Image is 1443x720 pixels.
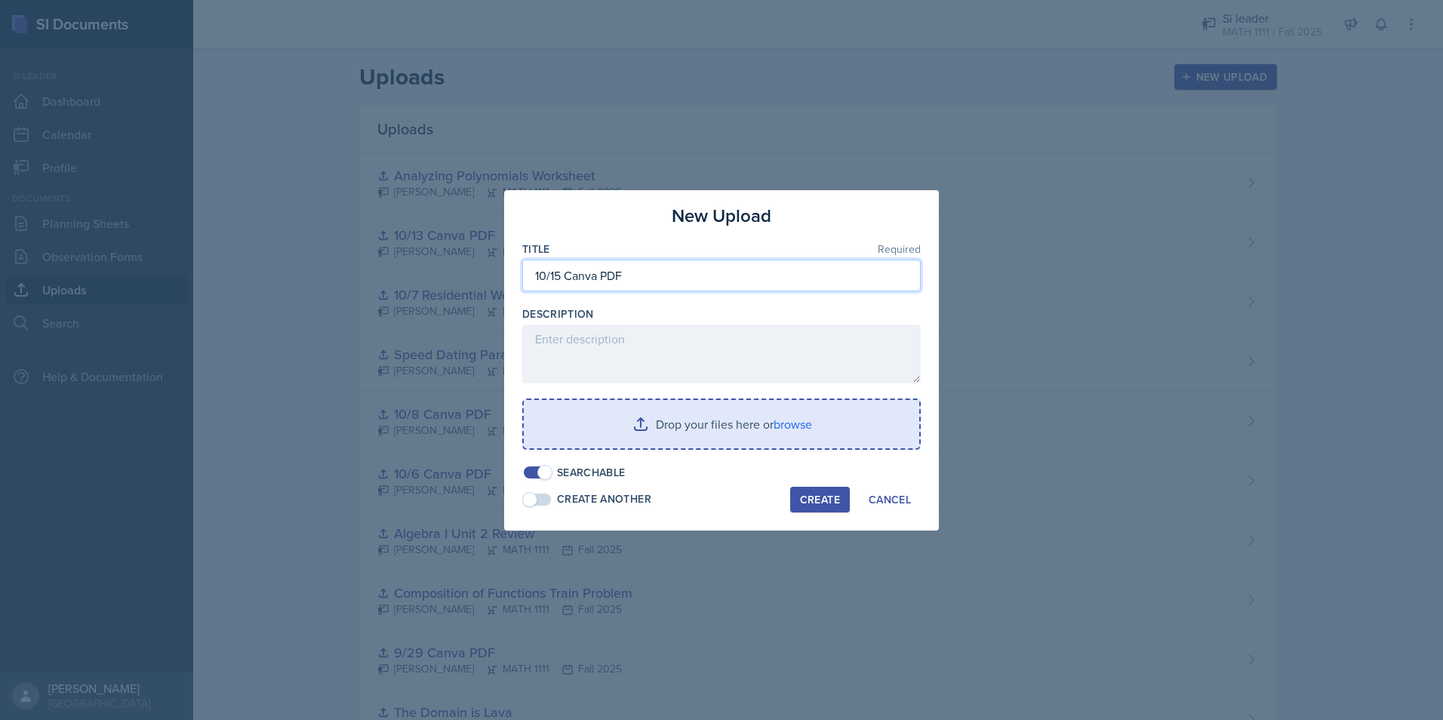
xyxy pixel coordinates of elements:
label: Title [522,242,550,257]
button: Create [790,487,850,512]
div: Create [800,494,840,506]
div: Searchable [557,465,626,481]
input: Enter title [522,260,921,291]
label: Description [522,306,594,322]
span: Required [878,244,921,254]
button: Cancel [859,487,921,512]
div: Create Another [557,491,651,507]
div: Cancel [869,494,911,506]
h3: New Upload [672,202,771,229]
